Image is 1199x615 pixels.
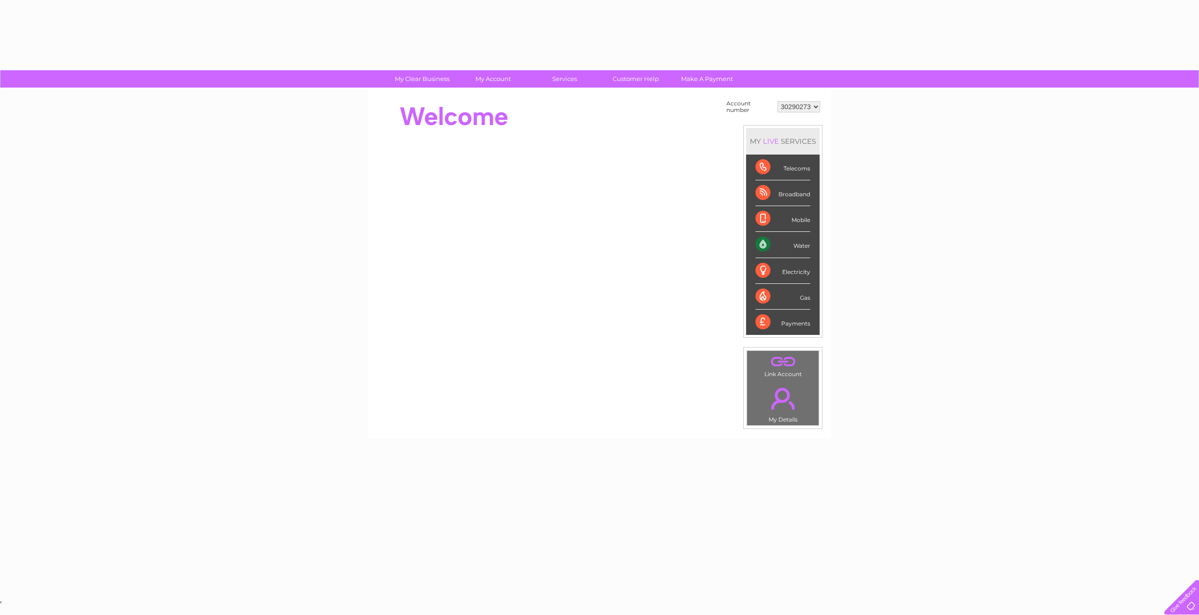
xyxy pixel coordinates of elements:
[384,70,461,88] a: My Clear Business
[526,70,603,88] a: Services
[747,350,819,380] td: Link Account
[746,128,820,155] div: MY SERVICES
[747,380,819,426] td: My Details
[455,70,532,88] a: My Account
[749,382,816,415] a: .
[668,70,746,88] a: Make A Payment
[755,284,810,310] div: Gas
[755,310,810,335] div: Payments
[755,258,810,284] div: Electricity
[724,98,775,116] td: Account number
[755,180,810,206] div: Broadband
[597,70,674,88] a: Customer Help
[749,353,816,370] a: .
[761,137,781,146] div: LIVE
[755,206,810,232] div: Mobile
[755,232,810,258] div: Water
[755,155,810,180] div: Telecoms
